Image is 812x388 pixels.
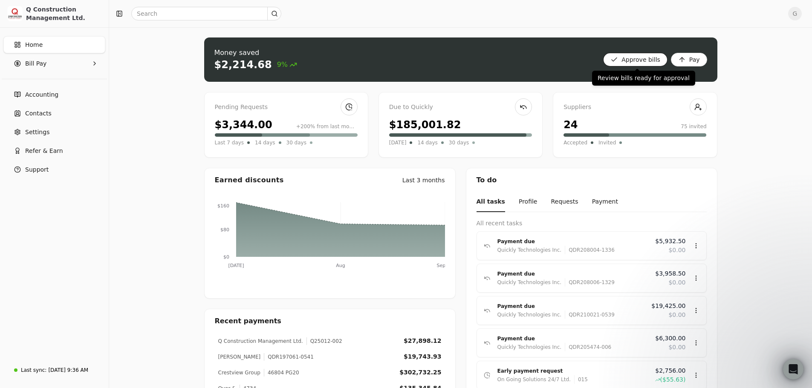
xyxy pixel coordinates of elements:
[399,368,441,377] div: $302,732.25
[651,302,685,310] span: $19,425.00
[668,343,685,352] span: $0.00
[218,353,261,361] div: [PERSON_NAME]
[12,260,158,276] div: How to Get Started with Early Payments
[389,138,407,147] span: [DATE]
[449,138,469,147] span: 30 days
[681,123,706,130] div: 75 invited
[497,367,648,375] div: Early payment request
[131,7,281,20] input: Search
[497,246,562,254] div: Quickly Technologies Inc.
[655,269,685,278] span: $3,958.50
[19,287,38,293] span: Home
[497,237,649,246] div: Payment due
[3,105,105,122] a: Contacts
[277,60,297,70] span: 9%
[17,60,153,89] p: Hi [PERSON_NAME] 👋🏼
[17,159,143,168] div: Book a walkthrough
[33,14,50,31] img: Profile image for Evanne
[12,183,158,200] button: Search for help
[668,278,685,287] span: $0.00
[135,287,149,293] span: Help
[17,89,153,104] p: How can we help?
[25,128,49,137] span: Settings
[228,263,244,268] tspan: [DATE]
[668,246,685,255] span: $0.00
[497,334,649,343] div: Payment due
[217,203,229,209] tspan: $160
[12,204,158,219] div: Understanding Quickly’s flexible fees
[497,310,562,319] div: Quickly Technologies Inc.
[215,117,272,132] div: $3,344.00
[17,223,143,241] div: Receiving early payments through Quickly
[477,219,707,228] div: All recent tasks
[17,131,142,140] div: We typically reply in under 4 minutes
[205,309,455,333] div: Recent payments
[17,263,143,272] div: How to Get Started with Early Payments
[57,266,113,300] button: Messages
[255,138,275,147] span: 14 days
[497,375,571,384] div: On Going Solutions 24/7 Ltd.
[788,7,802,20] button: G
[551,192,578,212] button: Requests
[17,207,143,216] div: Understanding Quickly’s flexible fees
[306,337,342,345] div: Q25012-002
[519,192,537,212] button: Profile
[592,71,695,86] div: Review bills ready for approval
[668,310,685,319] span: $0.00
[114,266,170,300] button: Help
[48,366,88,374] div: [DATE] 9:36 AM
[25,40,43,49] span: Home
[3,86,105,103] a: Accounting
[336,263,345,268] tspan: Aug
[25,165,49,174] span: Support
[12,155,158,171] a: Book a walkthrough
[783,359,803,379] iframe: Intercom live chat
[3,362,105,378] a: Last sync:[DATE] 9:36 AM
[286,138,306,147] span: 30 days
[215,138,244,147] span: Last 7 days
[3,55,105,72] button: Bill Pay
[147,14,162,29] div: Close
[497,278,562,287] div: Quickly Technologies Inc.
[655,334,685,343] span: $6,300.00
[404,352,442,361] div: $19,743.93
[389,103,532,112] div: Due to Quickly
[296,123,358,130] div: +200% from last month
[264,353,314,361] div: QDR197061-0541
[71,287,100,293] span: Messages
[497,270,649,278] div: Payment due
[21,366,46,374] div: Last sync:
[17,122,142,131] div: Send us a message
[26,5,101,22] div: Q Construction Management Ltd.
[497,302,645,310] div: Payment due
[17,187,69,196] span: Search for help
[402,176,445,185] div: Last 3 months
[565,246,615,254] div: QDR208004-1336
[655,366,685,375] span: $2,756.00
[215,175,284,185] div: Earned discounts
[264,369,299,377] div: 46804 PG20
[215,103,358,112] div: Pending Requests
[3,142,105,159] button: Refer & Earn
[214,48,298,58] div: Money saved
[436,263,445,268] tspan: Sep
[574,375,588,384] div: 015
[603,53,668,66] button: Approve bills
[563,117,578,132] div: 24
[9,115,162,147] div: Send us a messageWe typically reply in under 4 minutes
[3,161,105,178] button: Support
[12,244,158,260] div: How to Use Pay Cycles in Quickly
[223,254,229,260] tspan: $0
[7,6,23,21] img: 3171ca1f-602b-4dfe-91f0-0ace091e1481.jpeg
[565,343,611,351] div: QDR205474-006
[218,369,260,377] div: Crestview Group
[598,138,616,147] span: Invited
[220,227,229,233] tspan: $80
[214,58,272,72] div: $2,214.68
[17,247,143,256] div: How to Use Pay Cycles in Quickly
[466,168,717,192] div: To do
[655,237,685,246] span: $5,932.50
[25,109,52,118] span: Contacts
